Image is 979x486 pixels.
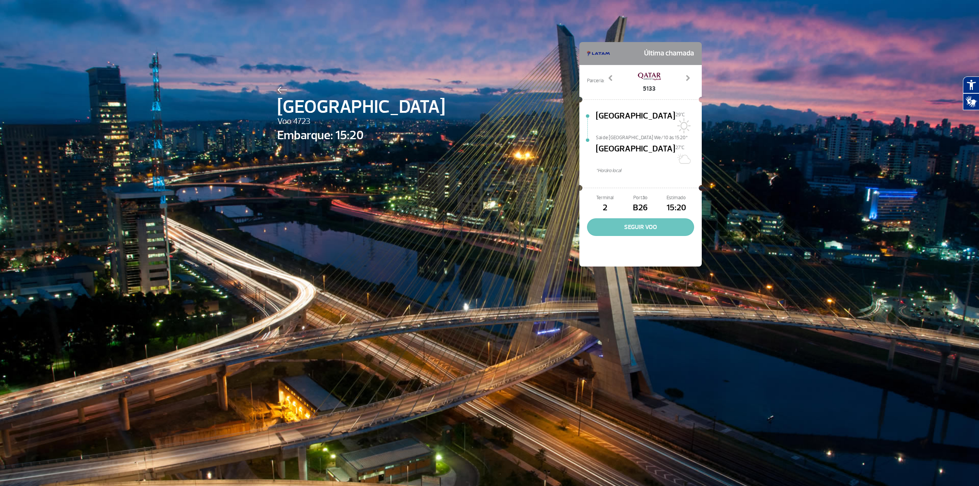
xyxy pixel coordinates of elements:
div: Plugin de acessibilidade da Hand Talk. [963,76,979,110]
button: Abrir tradutor de língua de sinais. [963,93,979,110]
img: Sol com muitas nuvens [675,151,691,166]
span: [GEOGRAPHIC_DATA] [277,93,445,121]
span: [GEOGRAPHIC_DATA] [596,110,675,134]
span: 29°C [675,112,685,118]
span: Parceria: [587,77,604,85]
span: *Horáro local [596,167,702,174]
span: Última chamada [644,46,694,61]
span: Portão [623,194,658,202]
span: 27°C [675,145,685,151]
span: 15:20 [659,202,694,215]
img: Sol [675,118,691,133]
span: Terminal [587,194,623,202]
span: Sai de [GEOGRAPHIC_DATA] We/10 às 15:20* [596,134,702,140]
span: Embarque: 15:20 [277,126,445,145]
span: Voo 4723 [277,115,445,128]
span: Estimado [659,194,694,202]
span: B26 [623,202,658,215]
span: [GEOGRAPHIC_DATA] [596,143,675,167]
button: Abrir recursos assistivos. [963,76,979,93]
span: 2 [587,202,623,215]
button: SEGUIR VOO [587,218,694,236]
span: 5133 [638,84,661,93]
